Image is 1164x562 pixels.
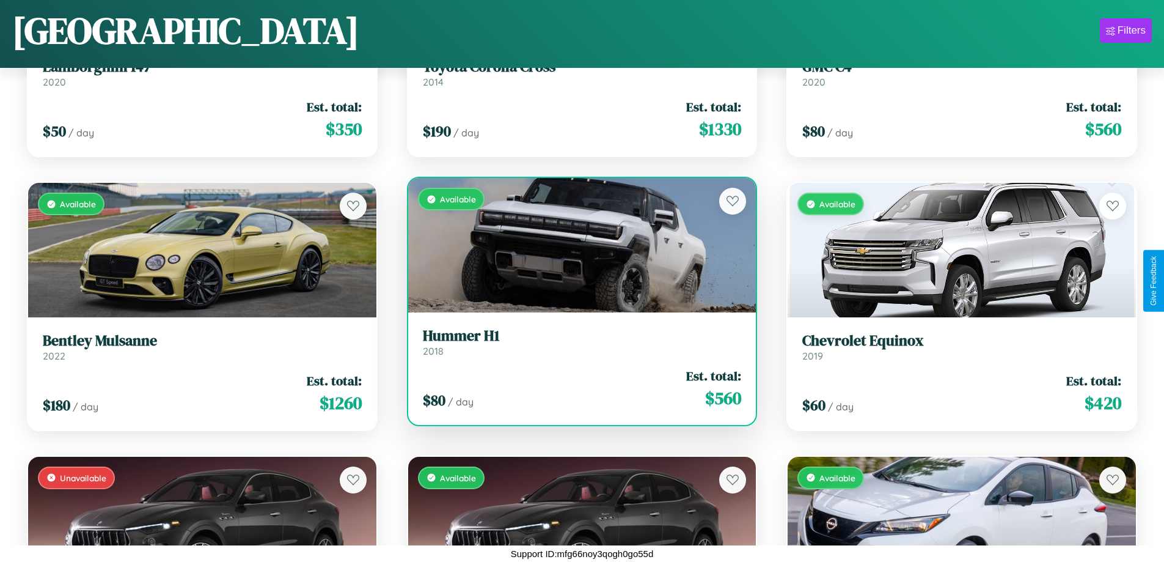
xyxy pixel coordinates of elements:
[320,391,362,415] span: $ 1260
[307,98,362,116] span: Est. total:
[1118,24,1146,37] div: Filters
[423,390,445,410] span: $ 80
[43,350,65,362] span: 2022
[699,117,741,141] span: $ 1330
[827,127,853,139] span: / day
[1085,117,1121,141] span: $ 560
[448,396,474,408] span: / day
[43,76,66,88] span: 2020
[828,401,854,413] span: / day
[423,327,742,357] a: Hummer H12018
[43,332,362,350] h3: Bentley Mulsanne
[440,473,476,483] span: Available
[1149,256,1158,306] div: Give Feedback
[307,372,362,390] span: Est. total:
[802,332,1121,362] a: Chevrolet Equinox2019
[511,545,654,562] p: Support ID: mfg66noy3qogh0go55d
[423,327,742,345] h3: Hummer H1
[1066,98,1121,116] span: Est. total:
[705,386,741,410] span: $ 560
[68,127,94,139] span: / day
[43,58,362,88] a: Lamborghini 1472020
[423,76,444,88] span: 2014
[440,194,476,204] span: Available
[73,401,98,413] span: / day
[326,117,362,141] span: $ 350
[1100,18,1152,43] button: Filters
[60,473,106,483] span: Unavailable
[686,98,741,116] span: Est. total:
[423,58,742,88] a: Toyota Corolla Cross2014
[423,345,444,357] span: 2018
[12,6,359,56] h1: [GEOGRAPHIC_DATA]
[802,58,1121,88] a: GMC C42020
[1085,391,1121,415] span: $ 420
[43,332,362,362] a: Bentley Mulsanne2022
[686,367,741,385] span: Est. total:
[802,332,1121,350] h3: Chevrolet Equinox
[802,121,825,141] span: $ 80
[802,76,825,88] span: 2020
[802,350,823,362] span: 2019
[819,199,855,209] span: Available
[1066,372,1121,390] span: Est. total:
[423,121,451,141] span: $ 190
[453,127,479,139] span: / day
[60,199,96,209] span: Available
[802,395,825,415] span: $ 60
[43,121,66,141] span: $ 50
[43,395,70,415] span: $ 180
[819,473,855,483] span: Available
